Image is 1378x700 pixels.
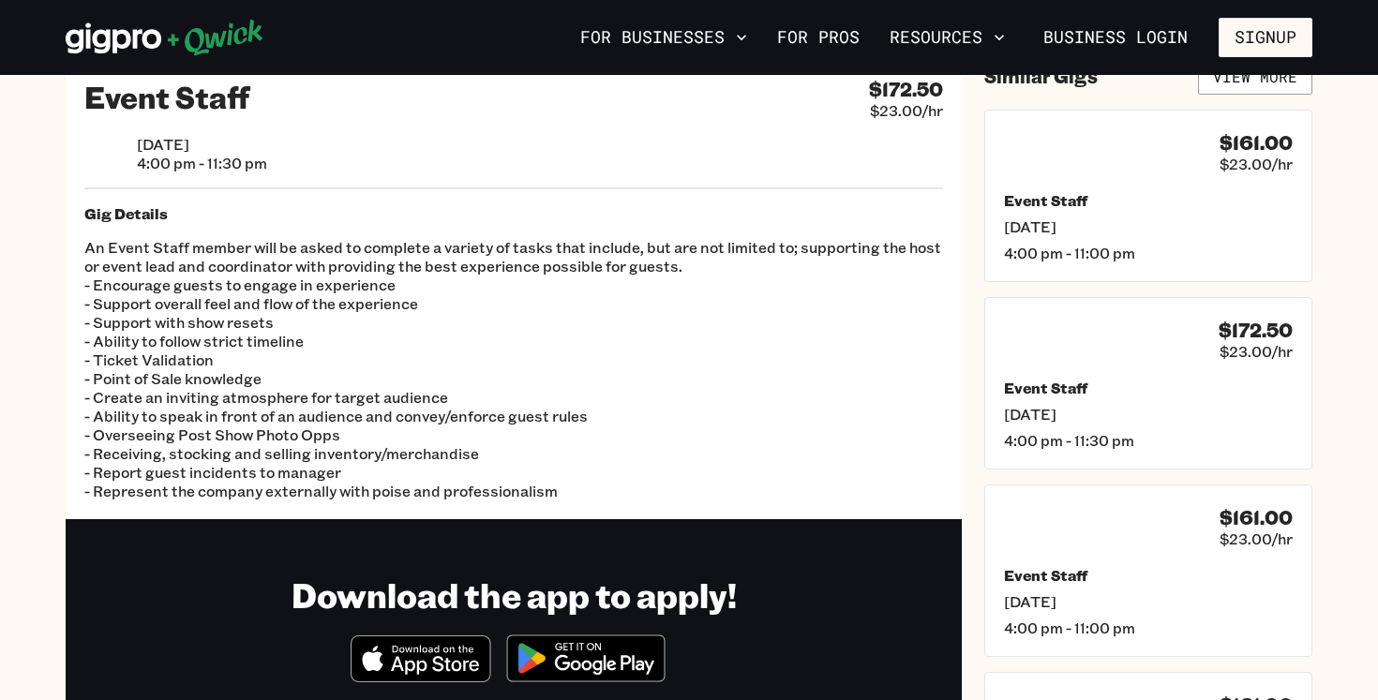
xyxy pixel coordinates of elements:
[84,238,943,500] p: An Event Staff member will be asked to complete a variety of tasks that include, but are not limi...
[1004,405,1293,424] span: [DATE]
[984,484,1312,657] a: $161.00$23.00/hrEvent Staff[DATE]4:00 pm - 11:00 pm
[1219,319,1293,342] h4: $172.50
[292,573,737,616] h1: Download the app to apply!
[1219,18,1312,57] button: Signup
[1198,59,1312,95] a: View More
[1004,379,1293,397] h5: Event Staff
[1220,342,1293,361] span: $23.00/hr
[770,22,867,53] a: For Pros
[84,78,250,115] h2: Event Staff
[1004,566,1293,585] h5: Event Staff
[573,22,755,53] button: For Businesses
[1004,592,1293,611] span: [DATE]
[137,154,267,172] span: 4:00 pm - 11:30 pm
[1220,529,1293,548] span: $23.00/hr
[882,22,1012,53] button: Resources
[137,135,267,154] span: [DATE]
[1027,18,1204,57] a: Business Login
[984,297,1312,469] a: $172.50$23.00/hrEvent Staff[DATE]4:00 pm - 11:30 pm
[1004,431,1293,450] span: 4:00 pm - 11:30 pm
[351,666,491,686] a: Download on the App Store
[1004,244,1293,262] span: 4:00 pm - 11:00 pm
[1004,618,1293,637] span: 4:00 pm - 11:00 pm
[984,65,1098,88] h4: Similar Gigs
[495,623,677,693] img: Get it on Google Play
[1220,506,1293,529] h4: $161.00
[869,78,943,101] h4: $172.50
[1004,217,1293,236] span: [DATE]
[1220,131,1293,155] h4: $161.00
[1220,155,1293,173] span: $23.00/hr
[1004,191,1293,210] h5: Event Staff
[84,204,943,223] h5: Gig Details
[870,101,943,120] span: $23.00/hr
[984,110,1312,282] a: $161.00$23.00/hrEvent Staff[DATE]4:00 pm - 11:00 pm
